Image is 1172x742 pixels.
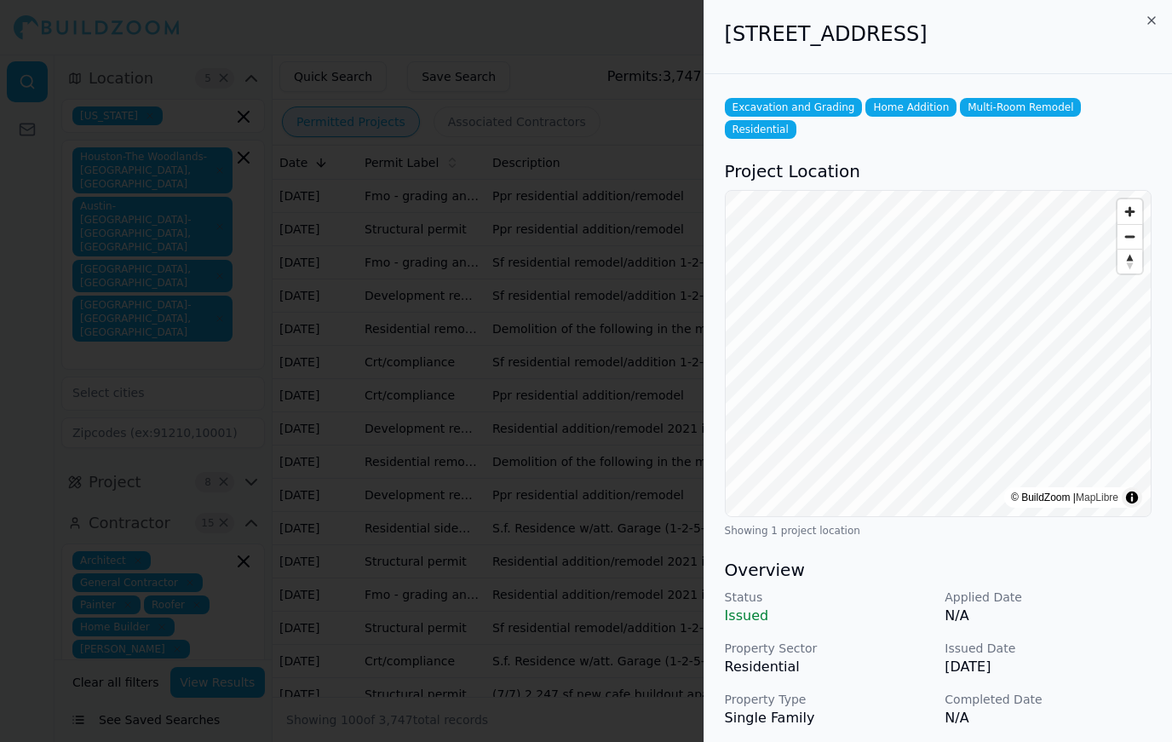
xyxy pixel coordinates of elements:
[725,524,1152,538] div: Showing 1 project location
[725,159,1152,183] h3: Project Location
[725,657,932,677] p: Residential
[945,708,1152,728] p: N/A
[725,558,1152,582] h3: Overview
[945,640,1152,657] p: Issued Date
[725,120,796,139] span: Residential
[725,708,932,728] p: Single Family
[1076,492,1118,503] a: MapLibre
[945,589,1152,606] p: Applied Date
[725,606,932,626] p: Issued
[725,98,863,117] span: Excavation and Grading
[960,98,1081,117] span: Multi-Room Remodel
[945,606,1152,626] p: N/A
[1117,224,1142,249] button: Zoom out
[1117,249,1142,273] button: Reset bearing to north
[945,657,1152,677] p: [DATE]
[725,691,932,708] p: Property Type
[865,98,957,117] span: Home Addition
[725,589,932,606] p: Status
[1117,199,1142,224] button: Zoom in
[1122,487,1142,508] summary: Toggle attribution
[945,691,1152,708] p: Completed Date
[726,191,1151,516] canvas: Map
[725,20,1152,48] h2: [STREET_ADDRESS]
[1011,489,1118,506] div: © BuildZoom |
[725,640,932,657] p: Property Sector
